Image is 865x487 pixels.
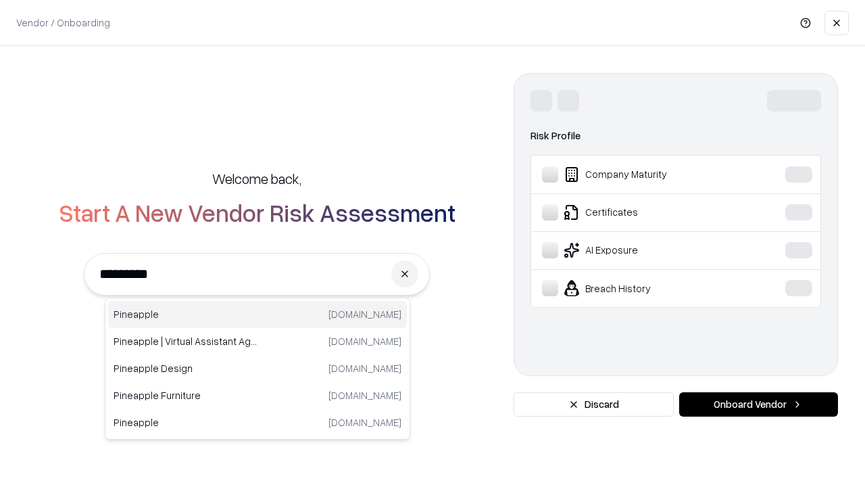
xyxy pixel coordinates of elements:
[514,392,674,417] button: Discard
[679,392,838,417] button: Onboard Vendor
[328,307,401,321] p: [DOMAIN_NAME]
[114,388,257,402] p: Pineapple Furniture
[530,128,821,144] div: Risk Profile
[542,166,744,183] div: Company Maturity
[542,204,744,221] div: Certificates
[59,199,455,226] h2: Start A New Vendor Risk Assessment
[114,334,257,348] p: Pineapple | Virtual Assistant Agency
[114,307,257,321] p: Pineapple
[114,415,257,430] p: Pineapple
[542,280,744,296] div: Breach History
[114,361,257,375] p: Pineapple Design
[328,334,401,348] p: [DOMAIN_NAME]
[16,16,110,30] p: Vendor / Onboarding
[328,415,401,430] p: [DOMAIN_NAME]
[328,361,401,375] p: [DOMAIN_NAME]
[328,388,401,402] p: [DOMAIN_NAME]
[212,169,301,188] h5: Welcome back,
[105,298,410,440] div: Suggestions
[542,242,744,258] div: AI Exposure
